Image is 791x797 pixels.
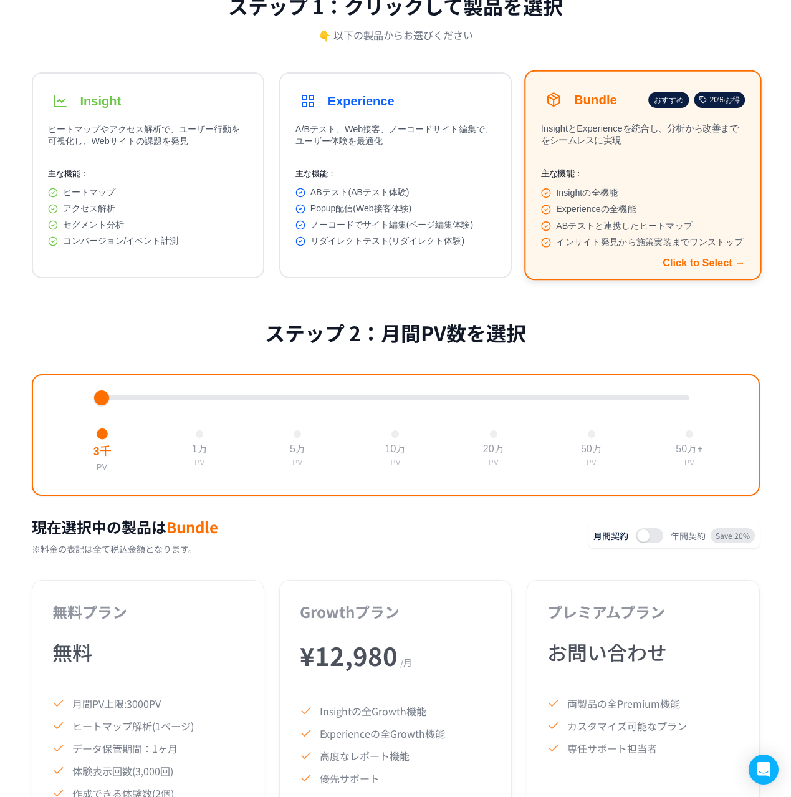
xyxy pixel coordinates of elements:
button: 5万PV [285,425,310,472]
li: 両製品の全Premium機能 [547,696,739,711]
div: 10万 [385,443,406,456]
li: 専任サポート担当者 [547,741,739,756]
button: 50万+PV [671,425,707,472]
h3: Growthプラン [300,601,491,622]
div: PV [96,462,107,471]
li: ヒートマップ解析(1ページ) [52,718,244,733]
span: ヒートマップ [63,187,115,198]
div: PV [194,458,204,467]
h3: Bundle [574,92,617,107]
h2: ステップ 2：月間PV数を選択 [265,318,526,347]
button: Insightヒートマップやアクセス解析で、ユーザー行動を可視化し、Webサイトの課題を発見主な機能：ヒートマップアクセス解析セグメント分析コンバージョン/イベント計測 [32,72,264,278]
p: ヒートマップやアクセス解析で、ユーザー行動を可視化し、Webサイトの課題を発見 [48,123,248,153]
h3: Insight [80,94,122,109]
span: / 月 [400,656,412,669]
button: 3千PV [88,423,116,477]
div: Open Intercom Messenger [749,755,779,785]
span: Popup配信(Web接客体験) [310,203,411,215]
div: 3千 [93,445,110,459]
button: 1万PV [187,425,213,472]
div: 5万 [290,443,305,456]
div: 20万 [483,443,504,456]
span: コンバージョン/イベント計測 [63,236,179,247]
p: 主な機能： [48,168,248,180]
li: データ保管期間：1ヶ月 [52,741,244,756]
span: アクセス解析 [63,203,115,215]
span: インサイト発見から施策実装までワンストップ [556,237,743,248]
button: 50万PV [576,425,607,472]
div: PV [292,458,302,467]
p: 主な機能： [295,168,496,180]
p: 主な機能： [541,168,745,180]
div: 50万+ [676,443,702,456]
h3: プレミアムプラン [547,601,739,622]
div: おすすめ [649,92,689,108]
span: リダイレクトテスト(リダイレクト体験) [310,236,464,247]
p: ※料金の表記は全て税込金額となります。 [32,543,568,555]
div: Click to Select → [663,258,745,269]
span: Bundle [166,516,218,538]
li: Experienceの全Growth機能 [300,726,491,741]
button: 10万PV [380,425,411,472]
div: 1万 [192,443,208,456]
button: 20万PV [478,425,509,472]
h3: Experience [328,94,395,109]
span: ABテスト(ABテスト体験) [310,187,410,198]
li: カスタマイズ可能なプラン [547,718,739,733]
button: ExperienceA/Bテスト、Web接客、ノーコードサイト編集で、ユーザー体験を最適化主な機能：ABテスト(ABテスト体験)Popup配信(Web接客体験)ノーコードでサイト編集(ページ編集... [279,72,512,278]
li: 月間PV上限:3000PV [52,696,244,711]
span: ¥ 12,980 [300,637,398,674]
p: A/Bテスト、Web接客、ノーコードサイト編集で、ユーザー体験を最適化 [295,123,496,153]
li: 高度なレポート機能 [300,748,491,763]
span: Save 20% [711,528,755,543]
div: PV [587,458,597,467]
span: ABテストと連携したヒートマップ [556,220,693,231]
span: 月間契約 [593,529,628,542]
li: 体験表示回数(3,000回) [52,763,244,778]
li: 優先サポート [300,771,491,786]
span: 年間契約 [671,529,706,542]
div: PV [684,458,694,467]
div: 20%お得 [694,92,745,108]
span: 無料 [52,637,92,666]
span: Experienceの全機能 [556,204,636,215]
div: PV [489,458,499,467]
p: 👇 以下の製品からお選びください [319,22,473,37]
li: Insightの全Growth機能 [300,703,491,718]
span: お問い合わせ [547,637,667,666]
h2: 現在選択中の製品は [32,516,568,538]
h3: 無料プラン [52,601,244,622]
span: セグメント分析 [63,220,124,231]
span: ノーコードでサイト編集(ページ編集体験) [310,220,473,231]
p: InsightとExperienceを統合し、分析から改善までをシームレスに実現 [541,122,745,153]
div: PV [390,458,400,467]
div: 50万 [581,443,602,456]
span: Insightの全機能 [556,187,618,198]
button: Bundleおすすめ20%お得InsightとExperienceを統合し、分析から改善までをシームレスに実現主な機能：Insightの全機能Experienceの全機能ABテストと連携したヒー... [524,70,762,281]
